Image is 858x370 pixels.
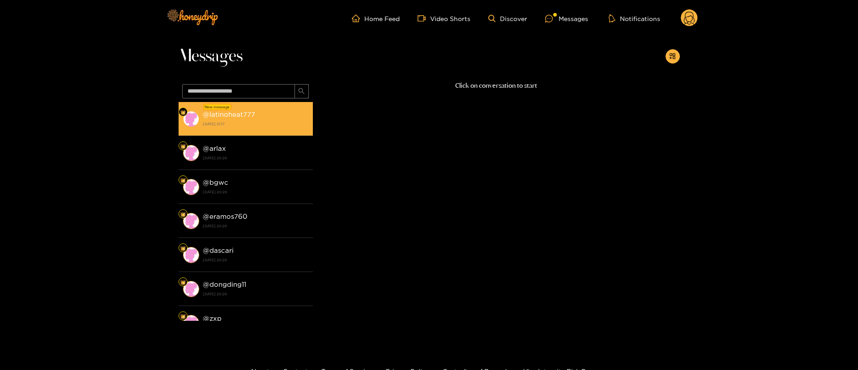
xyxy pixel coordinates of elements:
[313,81,680,91] p: Click on conversation to start
[488,15,527,22] a: Discover
[180,144,186,149] img: Fan Level
[180,280,186,285] img: Fan Level
[669,53,676,60] span: appstore-add
[183,213,199,229] img: conversation
[418,14,430,22] span: video-camera
[180,110,186,115] img: Fan Level
[183,111,199,127] img: conversation
[203,315,222,322] strong: @ zxp
[666,49,680,64] button: appstore-add
[203,179,228,186] strong: @ bgwc
[183,145,199,161] img: conversation
[203,213,248,220] strong: @ eramos760
[183,315,199,331] img: conversation
[203,281,246,288] strong: @ dongding11
[180,314,186,319] img: Fan Level
[183,281,199,297] img: conversation
[203,120,308,128] strong: [DATE] 21:17
[203,188,308,196] strong: [DATE] 20:28
[183,247,199,263] img: conversation
[203,104,231,110] div: New message
[418,14,470,22] a: Video Shorts
[180,212,186,217] img: Fan Level
[180,246,186,251] img: Fan Level
[180,178,186,183] img: Fan Level
[352,14,400,22] a: Home Feed
[179,46,243,67] span: Messages
[203,154,308,162] strong: [DATE] 20:28
[203,222,308,230] strong: [DATE] 20:28
[203,111,255,118] strong: @ latinoheat777
[183,179,199,195] img: conversation
[203,290,308,298] strong: [DATE] 20:28
[606,14,663,23] button: Notifications
[203,247,234,254] strong: @ dascari
[203,145,226,152] strong: @ arlax
[298,88,305,95] span: search
[295,84,309,98] button: search
[545,13,588,24] div: Messages
[352,14,364,22] span: home
[203,256,308,264] strong: [DATE] 20:28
